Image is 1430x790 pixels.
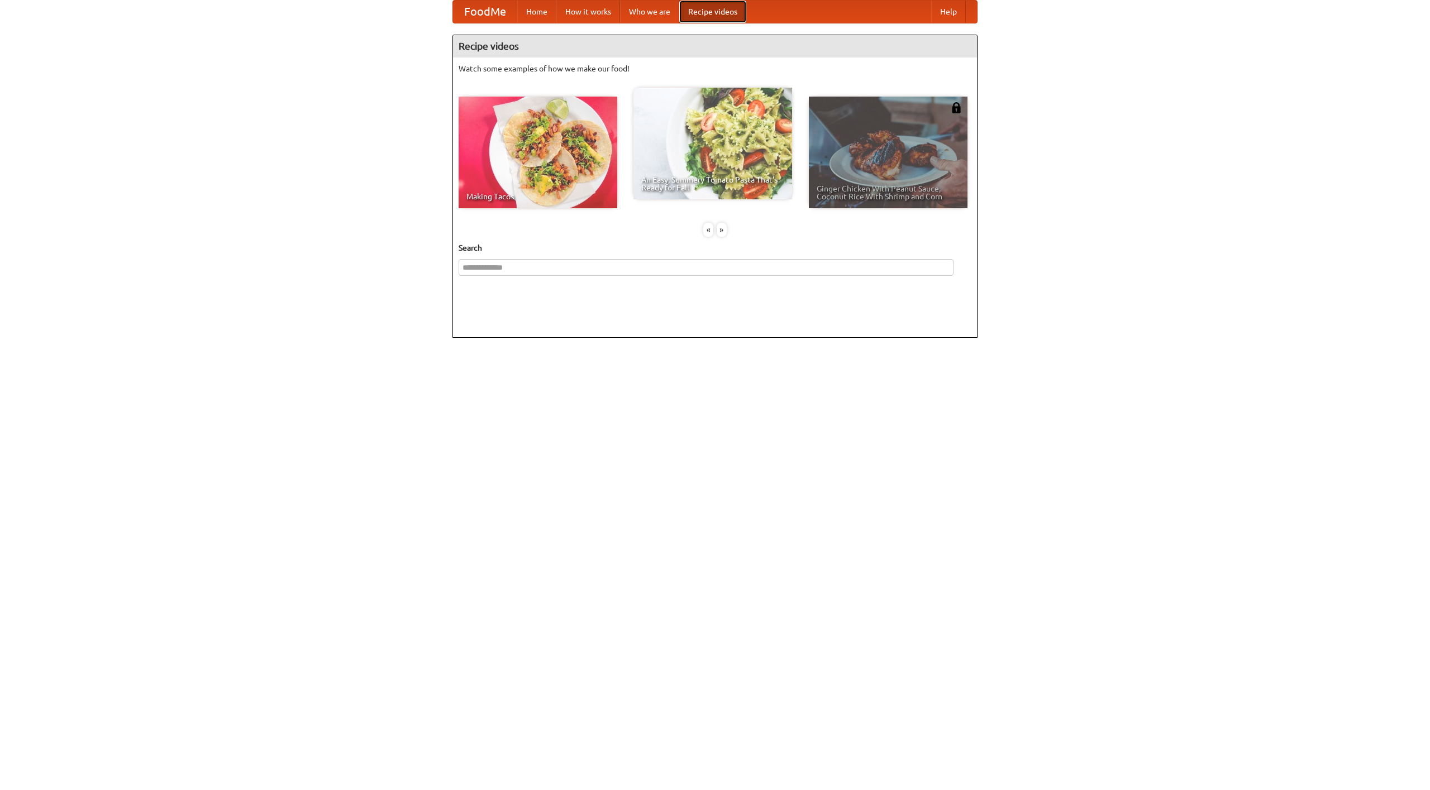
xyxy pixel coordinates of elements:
span: Making Tacos [466,193,609,200]
h4: Recipe videos [453,35,977,58]
a: FoodMe [453,1,517,23]
h5: Search [459,242,971,253]
a: Making Tacos [459,97,617,208]
a: How it works [556,1,620,23]
a: Recipe videos [679,1,746,23]
p: Watch some examples of how we make our food! [459,63,971,74]
a: An Easy, Summery Tomato Pasta That's Ready for Fall [633,88,792,199]
a: Help [931,1,966,23]
div: « [703,223,713,237]
span: An Easy, Summery Tomato Pasta That's Ready for Fall [641,176,784,191]
div: » [717,223,727,237]
a: Who we are [620,1,679,23]
a: Home [517,1,556,23]
img: 483408.png [951,102,962,113]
